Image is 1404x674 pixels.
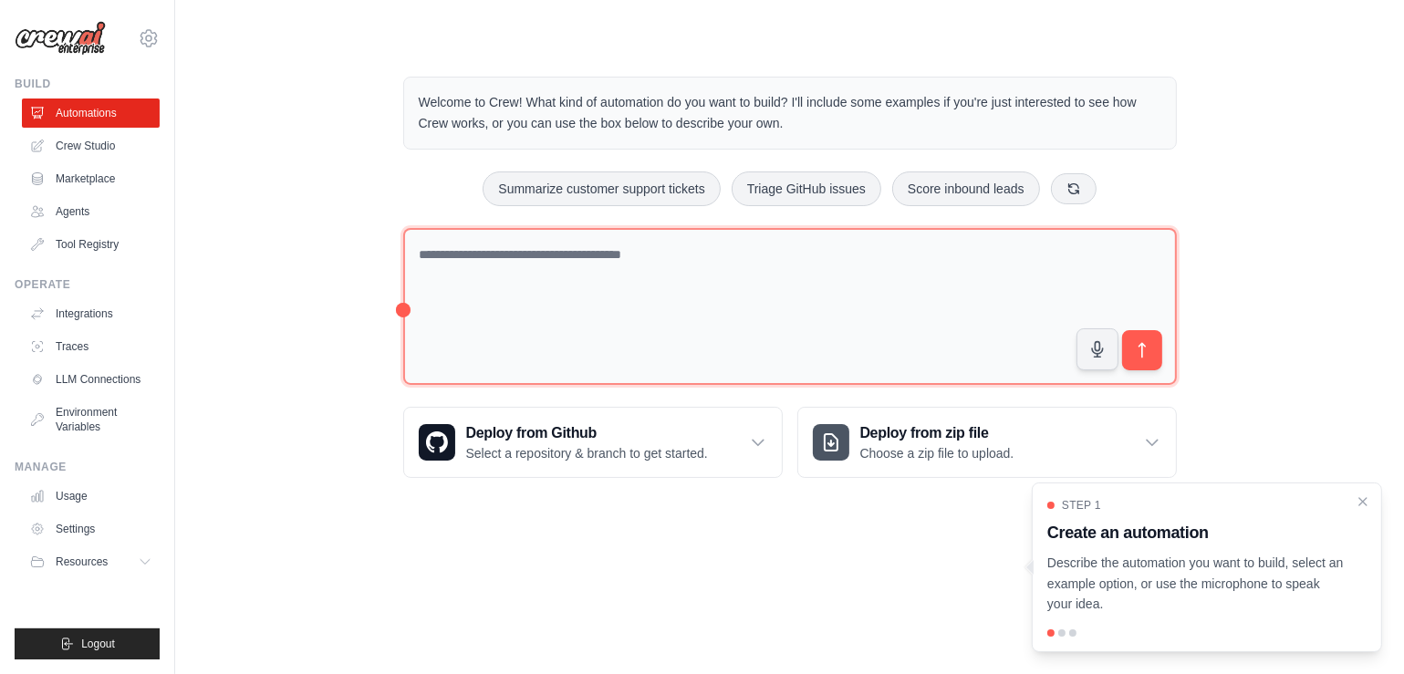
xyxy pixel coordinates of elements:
a: Automations [22,99,160,128]
span: Step 1 [1062,498,1101,513]
h3: Deploy from zip file [860,422,1014,444]
div: Build [15,77,160,91]
h3: Create an automation [1047,520,1345,545]
a: Environment Variables [22,398,160,441]
button: Resources [22,547,160,576]
p: Select a repository & branch to get started. [466,444,708,462]
a: Usage [22,482,160,511]
a: Crew Studio [22,131,160,161]
span: Logout [81,637,115,651]
p: Choose a zip file to upload. [860,444,1014,462]
a: Agents [22,197,160,226]
button: Summarize customer support tickets [483,171,720,206]
a: LLM Connections [22,365,160,394]
iframe: Chat Widget [1313,586,1404,674]
h3: Deploy from Github [466,422,708,444]
button: Triage GitHub issues [732,171,881,206]
a: Traces [22,332,160,361]
a: Marketplace [22,164,160,193]
img: Logo [15,21,106,56]
p: Describe the automation you want to build, select an example option, or use the microphone to spe... [1047,553,1345,615]
div: Operate [15,277,160,292]
p: Welcome to Crew! What kind of automation do you want to build? I'll include some examples if you'... [419,92,1161,134]
button: Close walkthrough [1356,494,1370,509]
a: Integrations [22,299,160,328]
div: Manage [15,460,160,474]
a: Tool Registry [22,230,160,259]
button: Logout [15,628,160,659]
button: Score inbound leads [892,171,1040,206]
a: Settings [22,514,160,544]
span: Resources [56,555,108,569]
div: Widget de chat [1313,586,1404,674]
